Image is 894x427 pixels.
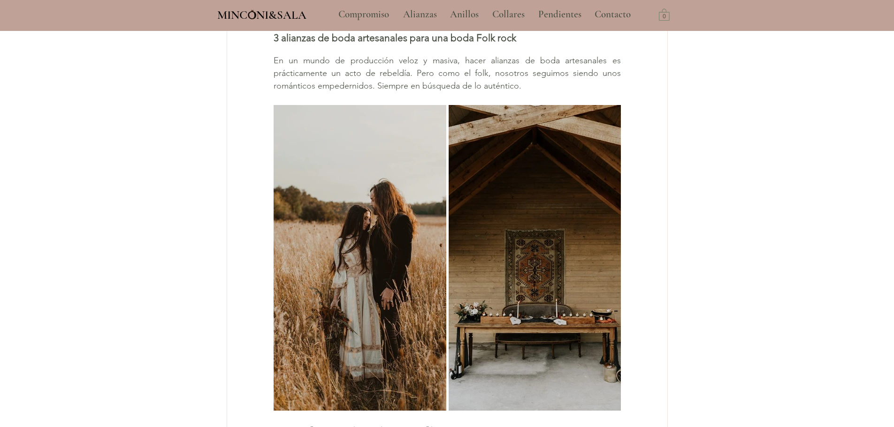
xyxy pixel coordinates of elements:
[488,3,529,26] p: Collares
[396,3,443,26] a: Alianzas
[531,3,588,26] a: Pendientes
[485,3,531,26] a: Collares
[445,3,483,26] p: Anillos
[659,8,670,21] a: Carrito con 0 ítems
[274,31,621,45] h1: 3 alianzas de boda artesanales para una boda Folk rock
[274,55,623,91] span: En un mundo de producción veloz y masiva, hacer alianzas de boda artesanales es prácticamente un ...
[313,3,657,26] nav: Sitio
[248,10,256,19] img: Minconi Sala
[534,3,586,26] p: Pendientes
[217,6,306,22] a: MINCONI&SALA
[663,14,666,20] text: 0
[398,3,442,26] p: Alianzas
[443,3,485,26] a: Anillos
[588,3,638,26] a: Contacto
[331,3,396,26] a: Compromiso
[217,8,306,22] span: MINCONI&SALA
[590,3,635,26] p: Contacto
[334,3,394,26] p: Compromiso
